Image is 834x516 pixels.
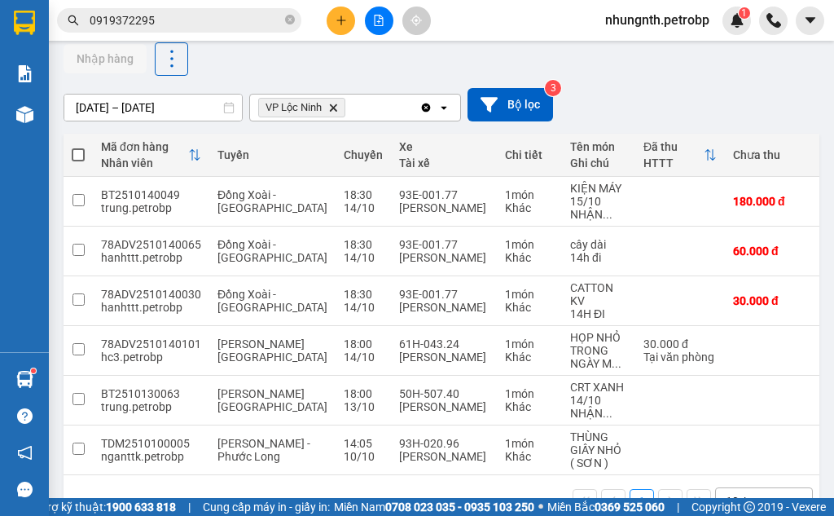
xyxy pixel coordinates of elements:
[570,195,627,221] div: 15/10 NHẬN HÀNG
[16,371,33,388] img: warehouse-icon
[730,13,744,28] img: icon-new-feature
[612,357,621,370] span: ...
[766,13,781,28] img: phone-icon
[101,400,201,413] div: trung.petrobp
[505,400,554,413] div: Khác
[741,7,747,19] span: 1
[739,7,750,19] sup: 1
[733,245,814,258] div: 60.000 đ
[399,188,489,201] div: 93E-001.77
[505,301,554,314] div: Khác
[285,13,295,29] span: close-circle
[399,238,489,251] div: 93E-001.77
[217,337,327,364] span: [PERSON_NAME][GEOGRAPHIC_DATA]
[733,195,814,208] div: 180.000 đ
[373,15,384,26] span: file-add
[344,251,383,264] div: 14/10
[419,101,432,114] svg: Clear all
[399,157,489,170] div: Tài xế
[570,344,627,370] div: TRONG NGÀY MAI NHẬN
[505,387,554,400] div: 1 món
[344,337,383,351] div: 18:00
[796,7,824,35] button: caret-down
[101,201,201,214] div: trung.petrobp
[643,140,704,153] div: Đã thu
[399,288,489,301] div: 93E-001.77
[505,251,554,264] div: Khác
[349,99,350,116] input: Selected VP Lộc Ninh.
[217,238,327,264] span: Đồng Xoài - [GEOGRAPHIC_DATA]
[64,44,147,73] button: Nhập hàng
[570,331,627,344] div: HỌP NHỎ
[266,101,322,114] span: VP Lộc Ninh
[101,140,188,153] div: Mã đơn hàng
[31,368,36,373] sup: 1
[505,238,554,251] div: 1 món
[258,98,345,117] span: VP Lộc Ninh, close by backspace
[603,407,612,420] span: ...
[733,294,814,307] div: 30.000 đ
[365,7,393,35] button: file-add
[570,307,627,320] div: 14H ĐI
[399,387,489,400] div: 50H-507.40
[344,288,383,301] div: 18:30
[106,501,176,514] strong: 1900 633 818
[744,501,755,513] span: copyright
[399,201,489,214] div: [PERSON_NAME]
[26,498,176,516] span: Hỗ trợ kỹ thuật:
[505,148,554,161] div: Chi tiết
[101,437,201,450] div: TDM2510100005
[101,337,201,351] div: 78ADV2510140101
[90,11,282,29] input: Tìm tên, số ĐT hoặc mã đơn
[505,201,554,214] div: Khác
[570,238,627,251] div: cây dài
[16,65,33,82] img: solution-icon
[217,188,327,214] span: Đồng Xoài - [GEOGRAPHIC_DATA]
[545,80,561,96] sup: 3
[643,157,704,170] div: HTTT
[505,337,554,351] div: 1 món
[217,288,327,314] span: Đồng Xoài - [GEOGRAPHIC_DATA]
[16,106,33,123] img: warehouse-icon
[570,182,627,195] div: KIỆN MÁY
[328,103,338,112] svg: Delete
[538,504,543,510] span: ⚪️
[505,351,554,364] div: Khác
[595,501,665,514] strong: 0369 525 060
[327,7,355,35] button: plus
[630,489,654,514] button: 1
[643,337,717,351] div: 30.000 đ
[803,13,818,28] span: caret-down
[334,498,534,516] span: Miền Nam
[14,11,35,35] img: logo-vxr
[344,450,383,463] div: 10/10
[344,238,383,251] div: 18:30
[8,8,236,96] li: [PERSON_NAME][GEOGRAPHIC_DATA]
[410,15,422,26] span: aim
[101,251,201,264] div: hanhttt.petrobp
[64,95,242,121] input: Select a date range.
[217,387,327,413] span: [PERSON_NAME][GEOGRAPHIC_DATA]
[592,10,722,30] span: nhungnth.petrobp
[385,501,534,514] strong: 0708 023 035 - 0935 103 250
[402,7,431,35] button: aim
[570,394,627,420] div: 14/10 NHẬN HÀNG,
[635,134,725,177] th: Toggle SortBy
[217,148,327,161] div: Tuyến
[101,188,201,201] div: BT2510140049
[570,157,627,170] div: Ghi chú
[570,251,627,264] div: 14h đi
[547,498,665,516] span: Miền Bắc
[643,351,717,364] div: Tại văn phòng
[399,450,489,463] div: [PERSON_NAME]
[733,148,814,161] div: Chưa thu
[344,201,383,214] div: 14/10
[399,301,489,314] div: [PERSON_NAME]
[344,400,383,413] div: 13/10
[93,134,209,177] th: Toggle SortBy
[677,498,679,516] span: |
[344,148,383,161] div: Chuyến
[188,498,191,516] span: |
[726,493,776,509] div: 10 / trang
[399,351,489,364] div: [PERSON_NAME]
